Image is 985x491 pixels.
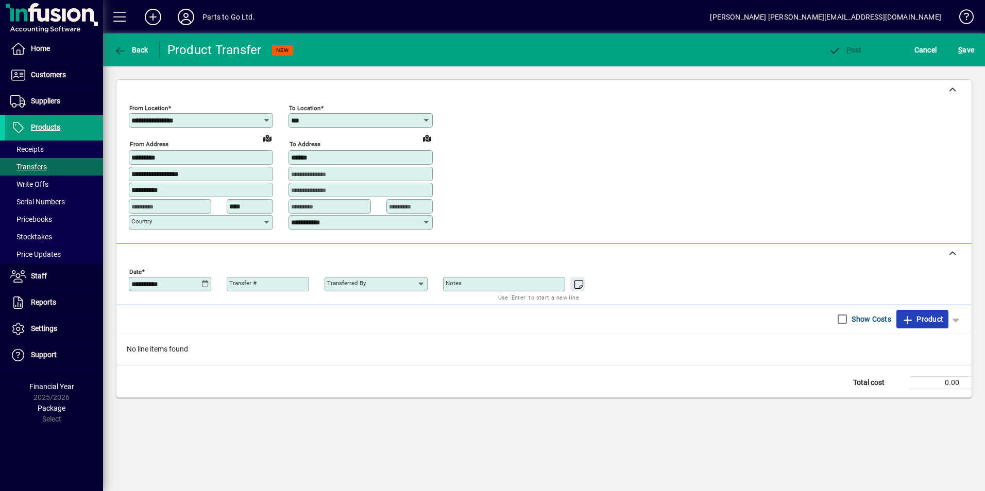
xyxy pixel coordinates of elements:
[5,176,103,193] a: Write Offs
[31,272,47,280] span: Staff
[289,104,320,112] mat-label: To location
[956,41,977,59] button: Save
[114,46,148,54] span: Back
[5,264,103,289] a: Staff
[276,47,289,54] span: NEW
[5,290,103,315] a: Reports
[5,342,103,368] a: Support
[129,104,168,112] mat-label: From location
[111,41,151,59] button: Back
[10,215,52,223] span: Pricebooks
[31,44,50,52] span: Home
[850,314,891,324] label: Show Costs
[259,130,276,146] a: View on map
[10,250,61,258] span: Price Updates
[498,291,579,303] mat-hint: Use 'Enter' to start a new line
[5,158,103,176] a: Transfers
[38,404,65,412] span: Package
[10,163,47,171] span: Transfers
[710,9,941,25] div: [PERSON_NAME] [PERSON_NAME][EMAIL_ADDRESS][DOMAIN_NAME]
[116,334,972,365] div: No line items found
[169,8,202,26] button: Profile
[10,233,52,241] span: Stocktakes
[5,36,103,62] a: Home
[202,9,255,25] div: Parts to Go Ltd.
[848,376,910,389] td: Total cost
[5,89,103,114] a: Suppliers
[167,42,262,58] div: Product Transfer
[828,46,862,54] span: ost
[5,228,103,246] a: Stocktakes
[229,279,257,287] mat-label: Transfer #
[5,62,103,88] a: Customers
[902,311,943,327] span: Product
[446,279,462,287] mat-label: Notes
[826,41,864,59] button: Post
[958,46,962,54] span: S
[5,211,103,228] a: Pricebooks
[5,316,103,342] a: Settings
[912,41,940,59] button: Cancel
[129,268,142,275] mat-label: Date
[31,123,60,131] span: Products
[137,8,169,26] button: Add
[29,382,74,391] span: Financial Year
[10,180,48,188] span: Write Offs
[31,97,60,105] span: Suppliers
[5,193,103,211] a: Serial Numbers
[103,41,160,59] app-page-header-button: Back
[31,324,57,332] span: Settings
[327,279,366,287] mat-label: Transferred by
[914,42,937,58] span: Cancel
[10,145,44,153] span: Receipts
[5,246,103,263] a: Price Updates
[896,310,948,328] button: Product
[419,130,435,146] a: View on map
[910,376,972,389] td: 0.00
[846,46,851,54] span: P
[31,298,56,306] span: Reports
[952,2,972,36] a: Knowledge Base
[958,42,974,58] span: ave
[10,198,65,206] span: Serial Numbers
[5,141,103,158] a: Receipts
[131,218,152,225] mat-label: Country
[31,71,66,79] span: Customers
[31,350,57,359] span: Support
